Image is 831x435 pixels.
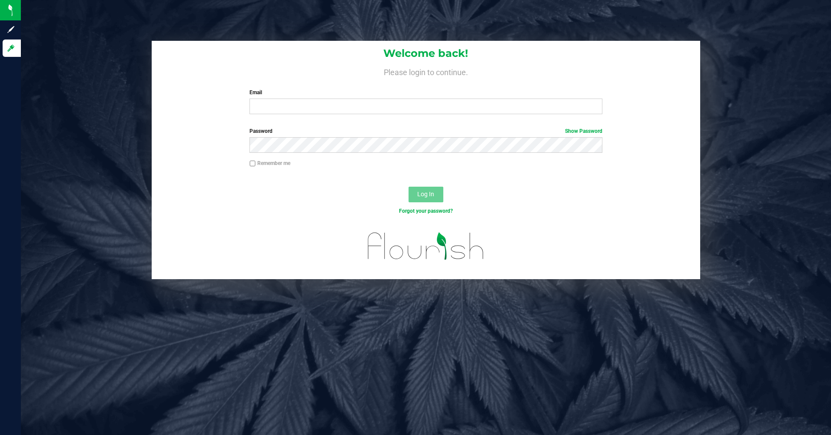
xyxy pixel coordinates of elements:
[249,159,290,167] label: Remember me
[409,187,443,202] button: Log In
[7,44,15,53] inline-svg: Log in
[565,128,602,134] a: Show Password
[152,48,701,59] h1: Welcome back!
[357,224,495,268] img: flourish_logo.svg
[399,208,453,214] a: Forgot your password?
[7,25,15,34] inline-svg: Sign up
[249,128,273,134] span: Password
[249,89,602,96] label: Email
[152,66,701,76] h4: Please login to continue.
[417,191,434,198] span: Log In
[249,161,256,167] input: Remember me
